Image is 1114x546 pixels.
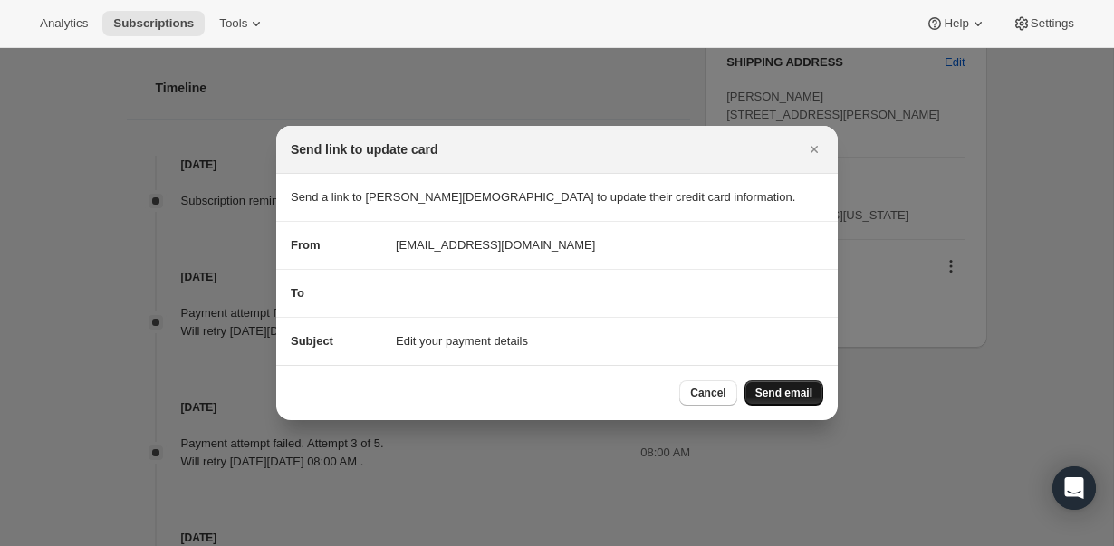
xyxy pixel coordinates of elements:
[291,334,333,348] span: Subject
[40,16,88,31] span: Analytics
[396,332,528,350] span: Edit your payment details
[291,286,304,300] span: To
[291,140,438,158] h2: Send link to update card
[102,11,205,36] button: Subscriptions
[396,236,595,254] span: [EMAIL_ADDRESS][DOMAIN_NAME]
[915,11,997,36] button: Help
[219,16,247,31] span: Tools
[113,16,194,31] span: Subscriptions
[1002,11,1085,36] button: Settings
[755,386,812,400] span: Send email
[679,380,736,406] button: Cancel
[944,16,968,31] span: Help
[29,11,99,36] button: Analytics
[1052,466,1096,510] div: Open Intercom Messenger
[291,188,823,206] p: Send a link to [PERSON_NAME][DEMOGRAPHIC_DATA] to update their credit card information.
[802,137,827,162] button: Close
[208,11,276,36] button: Tools
[291,238,321,252] span: From
[1031,16,1074,31] span: Settings
[690,386,725,400] span: Cancel
[744,380,823,406] button: Send email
